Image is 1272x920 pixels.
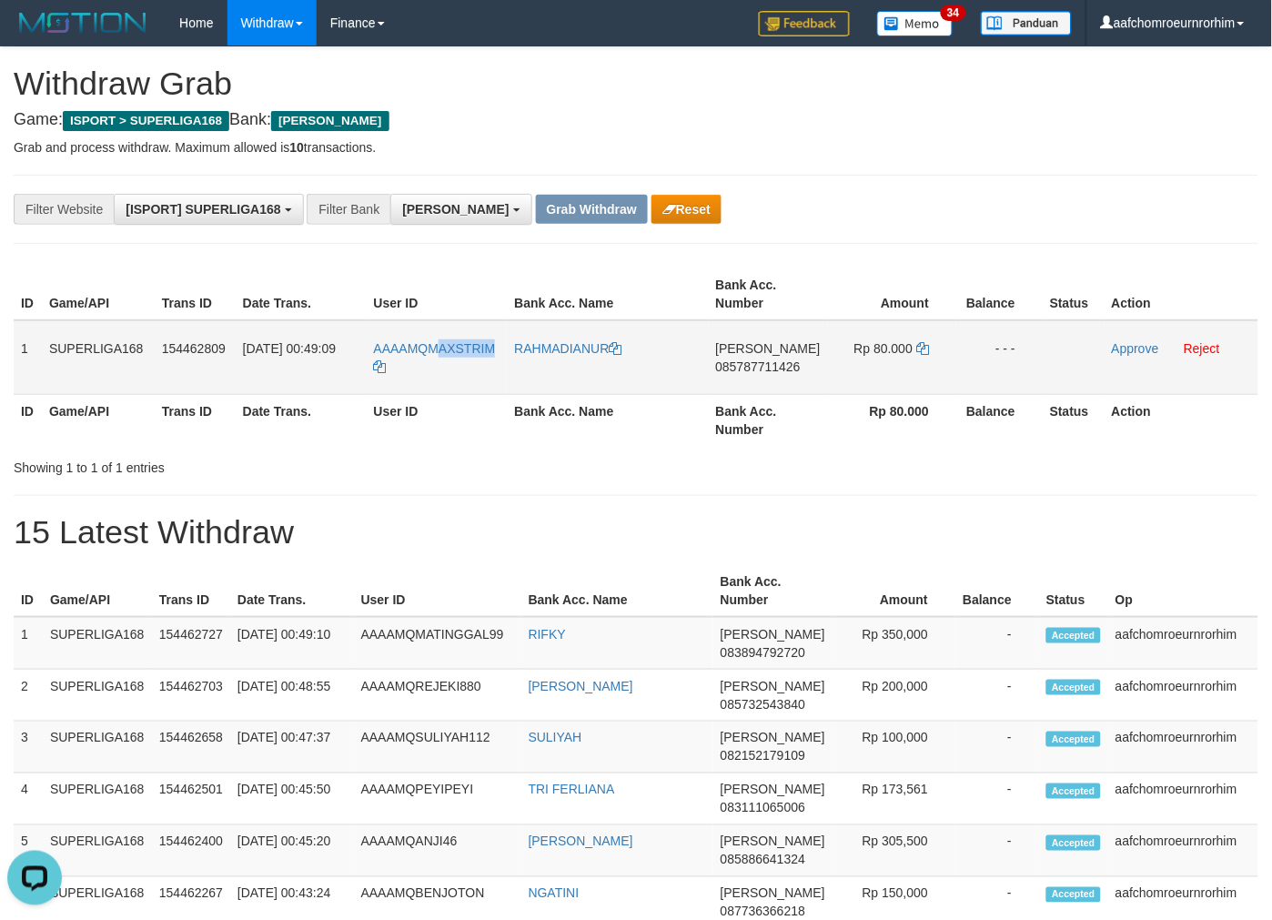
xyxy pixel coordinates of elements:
[877,11,954,36] img: Button%20Memo.svg
[529,627,566,642] a: RIFKY
[955,825,1039,877] td: -
[1108,773,1258,825] td: aafchomroeurnrorhim
[833,773,955,825] td: Rp 173,561
[955,565,1039,617] th: Balance
[374,341,496,356] span: AAAAMQMAXSTRIM
[236,394,367,446] th: Date Trans.
[1046,628,1101,643] span: Accepted
[390,194,531,225] button: [PERSON_NAME]
[243,341,336,356] span: [DATE] 00:49:09
[155,394,236,446] th: Trans ID
[721,679,825,693] span: [PERSON_NAME]
[230,825,354,877] td: [DATE] 00:45:20
[14,565,43,617] th: ID
[529,731,582,745] a: SULIYAH
[14,722,43,773] td: 3
[354,617,521,670] td: AAAAMQMATINGGAL99
[43,825,152,877] td: SUPERLIGA168
[1108,670,1258,722] td: aafchomroeurnrorhim
[1184,341,1220,356] a: Reject
[152,773,230,825] td: 154462501
[721,801,805,815] span: Copy 083111065006 to clipboard
[230,722,354,773] td: [DATE] 00:47:37
[981,11,1072,35] img: panduan.png
[307,194,390,225] div: Filter Bank
[14,194,114,225] div: Filter Website
[833,670,955,722] td: Rp 200,000
[833,825,955,877] td: Rp 305,500
[1105,394,1258,446] th: Action
[721,627,825,642] span: [PERSON_NAME]
[716,359,801,374] span: Copy 085787711426 to clipboard
[42,394,155,446] th: Game/API
[1043,268,1105,320] th: Status
[230,617,354,670] td: [DATE] 00:49:10
[289,140,304,155] strong: 10
[1046,732,1101,747] span: Accepted
[271,111,389,131] span: [PERSON_NAME]
[955,670,1039,722] td: -
[833,722,955,773] td: Rp 100,000
[1046,680,1101,695] span: Accepted
[152,670,230,722] td: 154462703
[955,617,1039,670] td: -
[529,834,633,849] a: [PERSON_NAME]
[1046,784,1101,799] span: Accepted
[152,617,230,670] td: 154462727
[507,394,708,446] th: Bank Acc. Name
[1043,394,1105,446] th: Status
[507,268,708,320] th: Bank Acc. Name
[14,617,43,670] td: 1
[651,195,722,224] button: Reset
[941,5,965,21] span: 34
[236,268,367,320] th: Date Trans.
[854,341,914,356] span: Rp 80.000
[955,773,1039,825] td: -
[955,722,1039,773] td: -
[43,617,152,670] td: SUPERLIGA168
[354,773,521,825] td: AAAAMQPEYIPEYI
[713,565,833,617] th: Bank Acc. Number
[14,670,43,722] td: 2
[14,825,43,877] td: 5
[716,341,821,356] span: [PERSON_NAME]
[1039,565,1108,617] th: Status
[721,697,805,712] span: Copy 085732543840 to clipboard
[63,111,229,131] span: ISPORT > SUPERLIGA168
[152,825,230,877] td: 154462400
[14,394,42,446] th: ID
[14,320,42,395] td: 1
[354,565,521,617] th: User ID
[43,670,152,722] td: SUPERLIGA168
[916,341,929,356] a: Copy 80000 to clipboard
[1105,268,1258,320] th: Action
[721,905,805,919] span: Copy 087736366218 to clipboard
[162,341,226,356] span: 154462809
[14,451,517,477] div: Showing 1 to 1 of 1 entries
[956,320,1043,395] td: - - -
[354,722,521,773] td: AAAAMQSULIYAH112
[521,565,713,617] th: Bank Acc. Name
[709,268,828,320] th: Bank Acc. Number
[42,268,155,320] th: Game/API
[14,514,1258,551] h1: 15 Latest Withdraw
[1108,722,1258,773] td: aafchomroeurnrorhim
[514,341,621,356] a: RAHMADIANUR
[43,722,152,773] td: SUPERLIGA168
[402,202,509,217] span: [PERSON_NAME]
[828,394,957,446] th: Rp 80.000
[1112,341,1159,356] a: Approve
[1108,565,1258,617] th: Op
[114,194,303,225] button: [ISPORT] SUPERLIGA168
[721,645,805,660] span: Copy 083894792720 to clipboard
[367,394,508,446] th: User ID
[759,11,850,36] img: Feedback.jpg
[126,202,280,217] span: [ISPORT] SUPERLIGA168
[14,66,1258,102] h1: Withdraw Grab
[230,565,354,617] th: Date Trans.
[1108,617,1258,670] td: aafchomroeurnrorhim
[536,195,648,224] button: Grab Withdraw
[152,722,230,773] td: 154462658
[43,773,152,825] td: SUPERLIGA168
[354,825,521,877] td: AAAAMQANJI46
